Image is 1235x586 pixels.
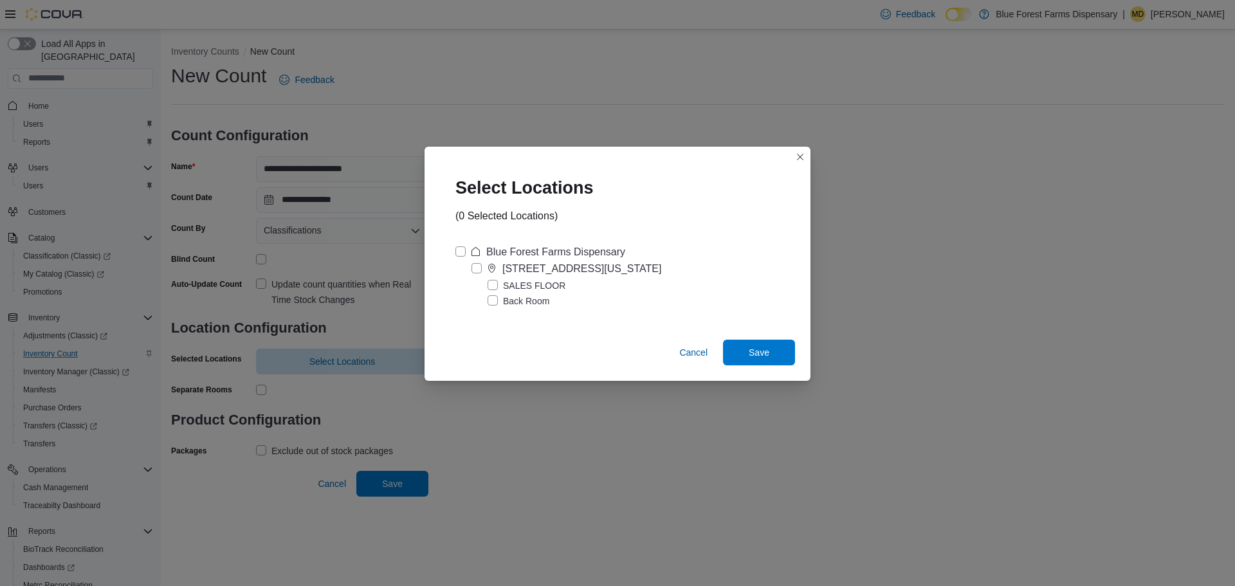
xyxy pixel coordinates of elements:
button: Closes this modal window [792,149,808,165]
button: Save [723,340,795,365]
span: Save [749,346,769,359]
button: Cancel [674,340,713,365]
span: Cancel [679,346,708,359]
label: Back Room [488,293,549,309]
div: Select Locations [440,162,619,208]
div: [STREET_ADDRESS][US_STATE] [502,261,661,277]
div: (0 Selected Locations) [455,208,558,224]
label: SALES FLOOR [488,278,565,293]
div: Blue Forest Farms Dispensary [486,244,625,260]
